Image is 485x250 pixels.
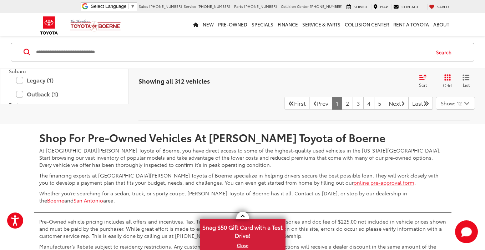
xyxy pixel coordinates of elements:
[457,74,475,88] button: List View
[342,97,353,110] a: 2
[91,4,135,9] a: Select Language​
[138,76,210,85] span: Showing all 312 vehicles
[415,74,435,88] button: Select sort value
[47,197,64,204] a: Boerne
[35,44,429,61] input: Search by Make, Model, or Keyword
[343,13,391,36] a: Collision Center
[309,97,332,110] a: Previous PagePrev
[130,4,135,9] span: ▼
[353,97,364,110] a: 3
[249,13,276,36] a: Specials
[300,13,343,36] a: Service & Parts: Opens in a new tab
[91,4,126,9] span: Select Language
[39,190,446,204] p: Whether you’re searching for a sedan, truck, or sporty coupe, [PERSON_NAME] Toyota of Boerne has ...
[39,218,446,239] p: Pre-Owned vehicle pricing includes all offers and incentives. Tax, Title, Tags, Any Dealer Instal...
[455,220,478,243] button: Toggle Chat Window
[391,4,420,10] a: Contact
[463,82,470,88] span: List
[284,97,310,110] a: First PageFirst
[36,14,62,37] img: Toyota
[354,4,368,9] span: Service
[354,179,414,186] a: online pre-approval form
[16,74,112,86] label: Legacy (1)
[436,97,475,110] button: Select number of vehicles per page
[401,100,405,106] i: Next Page
[401,4,418,9] span: Contact
[431,13,451,36] a: About
[427,4,451,10] a: My Saved Vehicles
[70,19,121,32] img: Vic Vaughan Toyota of Boerne
[9,101,21,108] span: Tesla
[435,74,457,88] button: Grid View
[201,220,285,241] span: Snag $50 Gift Card with a Test Drive!
[39,147,446,168] p: At [GEOGRAPHIC_DATA][PERSON_NAME] Toyota of Boerne, you have direct access to some of the highest...
[234,4,243,9] span: Parts
[9,67,26,75] span: Subaru
[455,220,478,243] svg: Start Chat
[191,13,201,36] a: Home
[216,13,249,36] a: Pre-Owned
[139,4,148,9] span: Sales
[310,4,343,9] span: [PHONE_NUMBER]
[39,172,446,186] p: The financing experts at [GEOGRAPHIC_DATA][PERSON_NAME] Toyota of Boerne specialize in helping dr...
[244,4,277,9] span: [PHONE_NUMBER]
[149,4,182,9] span: [PHONE_NUMBER]
[429,43,462,61] button: Search
[363,97,374,110] a: 4
[423,100,429,106] i: Last Page
[281,4,309,9] span: Collision Center
[441,100,462,107] span: Show: 12
[276,13,300,36] a: Finance
[385,97,409,110] a: NextNext Page
[345,4,370,10] a: Service
[437,4,449,9] span: Saved
[201,13,216,36] a: New
[184,4,196,9] span: Service
[288,100,294,106] i: First Page
[419,82,427,88] span: Sort
[408,97,433,110] a: LastLast Page
[128,4,128,9] span: ​
[380,4,388,9] span: Map
[16,88,112,100] label: Outback (1)
[313,100,317,106] i: Previous Page
[391,13,431,36] a: Rent a Toyota
[197,4,230,9] span: [PHONE_NUMBER]
[372,4,390,10] a: Map
[374,97,385,110] a: 5
[443,82,452,88] span: Grid
[332,97,342,110] a: 1
[39,131,446,143] h2: Shop For Pre-Owned Vehicles At [PERSON_NAME] Toyota of Boerne
[74,197,103,204] a: San Antonio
